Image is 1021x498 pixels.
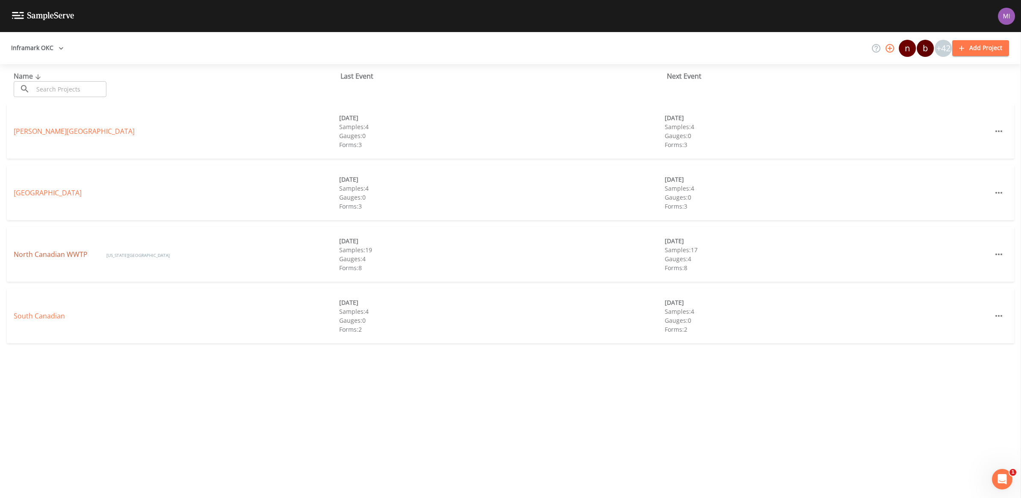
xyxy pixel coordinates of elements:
div: [DATE] [665,236,990,245]
div: Gauges: 0 [339,193,665,202]
div: n [899,40,916,57]
div: Gauges: 4 [339,254,665,263]
a: South Canadian [14,311,65,321]
div: Gauges: 0 [665,193,990,202]
div: Gauges: 0 [665,316,990,325]
span: [US_STATE][GEOGRAPHIC_DATA] [106,252,170,258]
div: bturner@inframark.com [916,40,934,57]
div: [DATE] [665,175,990,184]
div: Last Event [340,71,667,81]
div: Samples: 17 [665,245,990,254]
button: Inframark OKC [8,40,67,56]
div: b [917,40,934,57]
div: Forms: 8 [339,263,665,272]
div: Forms: 3 [665,202,990,211]
div: Samples: 4 [665,122,990,131]
div: Forms: 3 [665,140,990,149]
div: Samples: 19 [339,245,665,254]
div: +42 [935,40,952,57]
div: Next Event [667,71,994,81]
a: [GEOGRAPHIC_DATA] [14,188,82,197]
div: Samples: 4 [339,122,665,131]
div: [DATE] [665,113,990,122]
div: Forms: 2 [339,325,665,334]
div: Forms: 3 [339,202,665,211]
div: Forms: 3 [339,140,665,149]
div: Forms: 2 [665,325,990,334]
div: [DATE] [665,298,990,307]
div: [DATE] [339,236,665,245]
div: [DATE] [339,113,665,122]
div: Gauges: 0 [665,131,990,140]
button: Add Project [952,40,1009,56]
div: nicholas.wilson@inframark.com [898,40,916,57]
img: logo [12,12,74,20]
span: 1 [1009,469,1016,476]
span: Name [14,71,43,81]
div: Gauges: 0 [339,316,665,325]
div: Forms: 8 [665,263,990,272]
div: Gauges: 0 [339,131,665,140]
img: 11d739c36d20347f7b23fdbf2a9dc2c5 [998,8,1015,25]
div: Samples: 4 [665,307,990,316]
div: [DATE] [339,298,665,307]
div: Gauges: 4 [665,254,990,263]
a: North Canadian WWTP [14,250,89,259]
iframe: Intercom live chat [992,469,1012,489]
div: Samples: 4 [665,184,990,193]
div: [DATE] [339,175,665,184]
a: [PERSON_NAME][GEOGRAPHIC_DATA] [14,127,135,136]
div: Samples: 4 [339,307,665,316]
input: Search Projects [33,81,106,97]
div: Samples: 4 [339,184,665,193]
